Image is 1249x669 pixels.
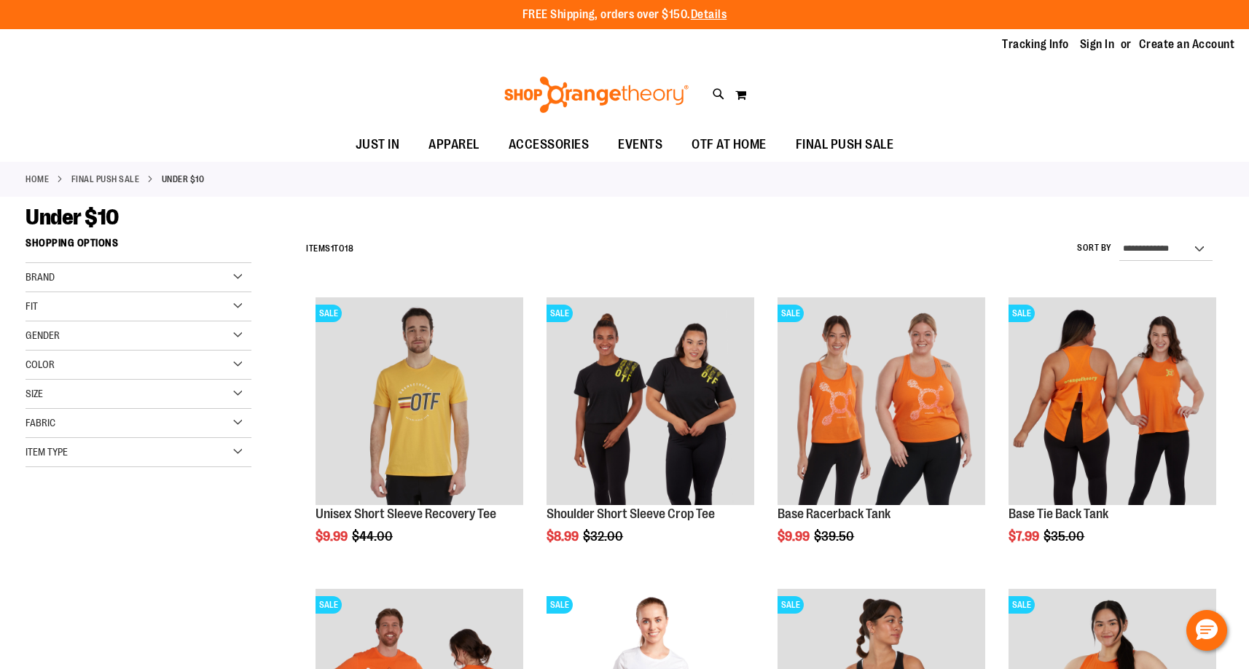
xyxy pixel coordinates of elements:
[26,271,55,283] span: Brand
[778,596,804,614] span: SALE
[547,596,573,614] span: SALE
[1186,610,1227,651] button: Hello, have a question? Let’s chat.
[316,297,522,506] a: Product image for Unisex Short Sleeve Recovery TeeSALE
[509,128,590,161] span: ACCESSORIES
[547,297,753,504] img: Product image for Shoulder Short Sleeve Crop Tee
[1009,529,1041,544] span: $7.99
[316,297,522,504] img: Product image for Unisex Short Sleeve Recovery Tee
[316,596,342,614] span: SALE
[26,417,55,429] span: Fabric
[677,128,781,162] a: OTF AT HOME
[308,290,530,580] div: product
[692,128,767,161] span: OTF AT HOME
[356,128,400,161] span: JUST IN
[352,529,395,544] span: $44.00
[316,529,350,544] span: $9.99
[26,205,119,230] span: Under $10
[341,128,415,162] a: JUST IN
[770,290,992,580] div: product
[814,529,856,544] span: $39.50
[26,329,60,341] span: Gender
[781,128,909,161] a: FINAL PUSH SALE
[414,128,494,162] a: APPAREL
[26,446,68,458] span: Item Type
[1009,506,1108,521] a: Base Tie Back Tank
[522,7,727,23] p: FREE Shipping, orders over $150.
[778,297,984,506] a: Product image for Base Racerback TankSALE
[1009,297,1215,506] a: Product image for Base Tie Back TankSALE
[71,173,140,186] a: FINAL PUSH SALE
[26,359,55,370] span: Color
[26,388,43,399] span: Size
[547,305,573,322] span: SALE
[316,305,342,322] span: SALE
[1009,297,1215,504] img: Product image for Base Tie Back Tank
[778,297,984,504] img: Product image for Base Racerback Tank
[778,305,804,322] span: SALE
[1002,36,1069,52] a: Tracking Info
[26,230,251,263] strong: Shopping Options
[547,529,581,544] span: $8.99
[618,128,662,161] span: EVENTS
[1139,36,1235,52] a: Create an Account
[1077,242,1112,254] label: Sort By
[778,506,890,521] a: Base Racerback Tank
[796,128,894,161] span: FINAL PUSH SALE
[1001,290,1223,580] div: product
[1009,305,1035,322] span: SALE
[1009,596,1035,614] span: SALE
[547,297,753,506] a: Product image for Shoulder Short Sleeve Crop TeeSALE
[331,243,334,254] span: 1
[502,77,691,113] img: Shop Orangetheory
[691,8,727,21] a: Details
[1044,529,1086,544] span: $35.00
[778,529,812,544] span: $9.99
[428,128,479,161] span: APPAREL
[583,529,625,544] span: $32.00
[306,238,353,260] h2: Items to
[26,173,49,186] a: Home
[316,506,496,521] a: Unisex Short Sleeve Recovery Tee
[547,506,715,521] a: Shoulder Short Sleeve Crop Tee
[1080,36,1115,52] a: Sign In
[494,128,604,162] a: ACCESSORIES
[345,243,353,254] span: 18
[539,290,761,580] div: product
[162,173,205,186] strong: Under $10
[603,128,677,162] a: EVENTS
[26,300,38,312] span: Fit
